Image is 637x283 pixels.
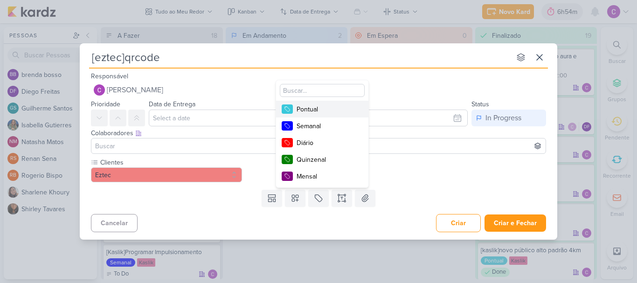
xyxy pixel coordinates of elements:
label: Prioridade [91,100,120,108]
div: Colaboradores [91,128,546,138]
button: Criar e Fechar [485,214,546,232]
div: Semanal [297,121,357,131]
button: Cancelar [91,214,138,232]
button: Semanal [276,117,368,134]
img: Carlos Lima [94,84,105,96]
input: Buscar [93,140,544,152]
div: Diário [297,138,357,148]
div: In Progress [485,112,521,124]
button: Pontual [276,101,368,117]
button: [PERSON_NAME] [91,82,546,98]
div: Pontual [297,104,357,114]
label: Responsável [91,72,128,80]
button: Eztec [91,167,242,182]
label: Data de Entrega [149,100,195,108]
button: Diário [276,134,368,151]
input: Kard Sem Título [89,49,511,66]
button: Quinzenal [276,151,368,168]
div: Mensal [297,172,357,181]
div: Quinzenal [297,155,357,165]
button: Criar [436,214,481,232]
button: Mensal [276,168,368,185]
input: Buscar... [280,84,365,97]
span: [PERSON_NAME] [107,84,163,96]
button: In Progress [471,110,546,126]
label: Status [471,100,489,108]
input: Select a date [149,110,468,126]
label: Clientes [99,158,242,167]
